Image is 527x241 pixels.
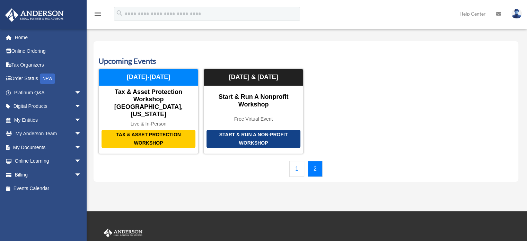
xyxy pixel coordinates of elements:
a: Start & Run a Non-Profit Workshop Start & Run a Nonprofit Workshop Free Virtual Event [DATE] & [D... [203,69,304,154]
span: arrow_drop_down [74,168,88,182]
img: Anderson Advisors Platinum Portal [102,229,144,238]
span: arrow_drop_down [74,154,88,169]
i: search [116,9,123,17]
a: Platinum Q&Aarrow_drop_down [5,86,92,100]
div: [DATE]-[DATE] [99,69,198,86]
span: arrow_drop_down [74,127,88,141]
a: Digital Productsarrow_drop_down [5,100,92,113]
i: menu [94,10,102,18]
div: [DATE] & [DATE] [204,69,303,86]
a: My Documentsarrow_drop_down [5,140,92,154]
a: My Entitiesarrow_drop_down [5,113,92,127]
h3: Upcoming Events [98,56,513,67]
img: User Pic [511,9,522,19]
a: Tax Organizers [5,58,92,72]
div: Start & Run a Non-Profit Workshop [207,130,300,148]
div: Free Virtual Event [204,116,303,122]
a: menu [94,12,102,18]
a: Order StatusNEW [5,72,92,86]
div: NEW [40,74,55,84]
a: My Anderson Teamarrow_drop_down [5,127,92,141]
div: Tax & Asset Protection Workshop [GEOGRAPHIC_DATA], [US_STATE] [99,88,198,118]
a: Online Ordering [5,44,92,58]
a: Billingarrow_drop_down [5,168,92,182]
a: Events Calendar [5,182,88,196]
span: arrow_drop_down [74,86,88,100]
span: arrow_drop_down [74,140,88,155]
a: Online Learningarrow_drop_down [5,154,92,168]
div: Start & Run a Nonprofit Workshop [204,93,303,108]
a: Tax & Asset Protection Workshop Tax & Asset Protection Workshop [GEOGRAPHIC_DATA], [US_STATE] Liv... [98,69,199,154]
div: Live & In-Person [99,121,198,127]
span: arrow_drop_down [74,113,88,127]
a: Home [5,31,92,44]
div: Tax & Asset Protection Workshop [102,130,195,148]
a: 2 [308,161,323,177]
img: Anderson Advisors Platinum Portal [3,8,66,22]
a: 1 [289,161,304,177]
span: arrow_drop_down [74,100,88,114]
